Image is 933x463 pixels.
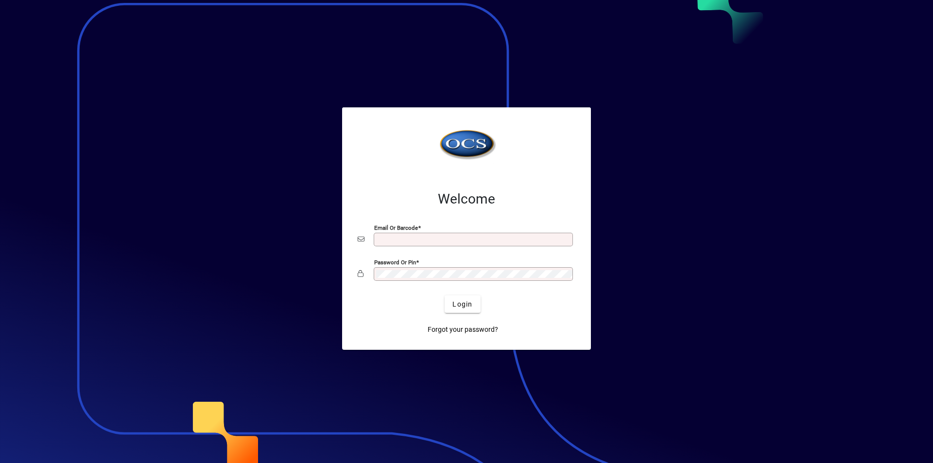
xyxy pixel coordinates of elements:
[424,321,502,338] a: Forgot your password?
[452,299,472,309] span: Login
[428,325,498,335] span: Forgot your password?
[374,259,416,266] mat-label: Password or Pin
[358,191,575,207] h2: Welcome
[445,295,480,313] button: Login
[374,224,418,231] mat-label: Email or Barcode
